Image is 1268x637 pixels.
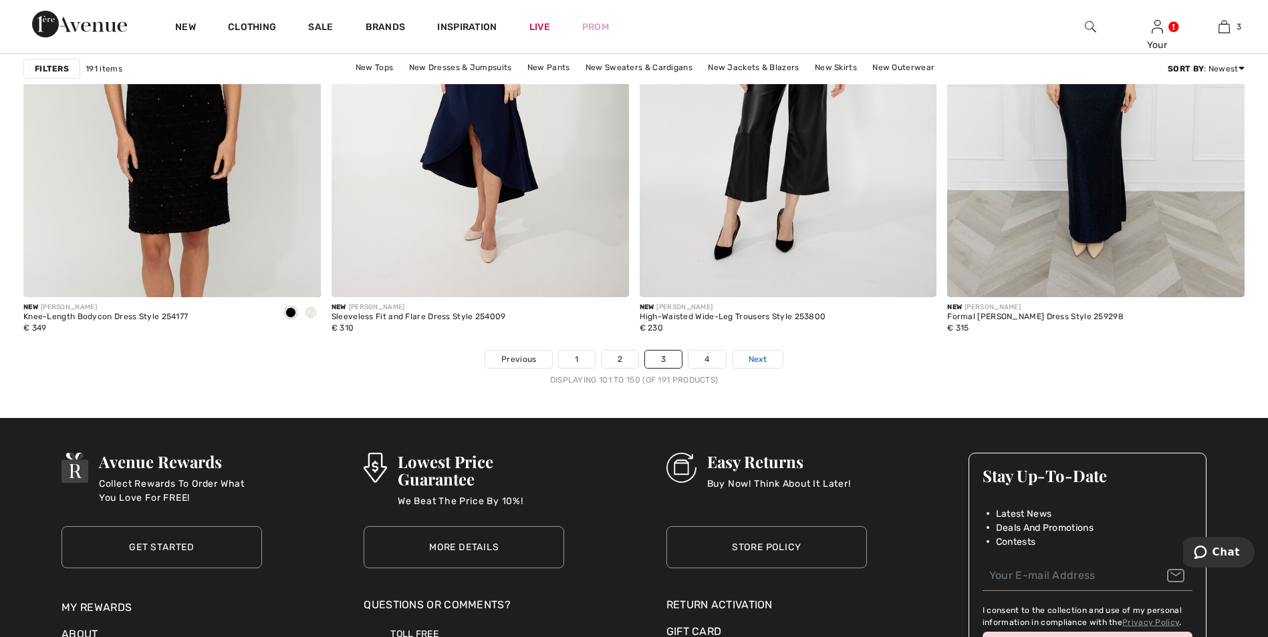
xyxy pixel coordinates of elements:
span: New [332,303,346,311]
a: 1 [559,351,594,368]
span: Latest News [996,507,1051,521]
span: Next [749,353,767,365]
a: Sale [308,21,333,35]
a: Live [529,20,550,34]
span: Inspiration [437,21,497,35]
h3: Easy Returns [707,453,851,470]
img: My Bag [1219,19,1230,35]
span: Previous [501,353,536,365]
a: 3 [1191,19,1257,35]
a: Return Activation [666,597,867,613]
div: [PERSON_NAME] [947,302,1124,312]
a: New Dresses & Jumpsuits [402,59,519,76]
img: Easy Returns [666,453,696,483]
h3: Lowest Price Guarantee [398,453,565,487]
a: My Rewards [61,601,132,614]
strong: Filters [35,63,69,75]
div: Winter White [301,302,321,325]
p: Collect Rewards To Order What You Love For FREE! [99,477,262,503]
div: Black [281,302,301,325]
a: New Skirts [808,59,864,76]
div: Sleeveless Fit and Flare Dress Style 254009 [332,312,506,322]
div: High-Waisted Wide-Leg Trousers Style 253800 [640,312,826,322]
nav: Page navigation [23,350,1245,386]
h3: Avenue Rewards [99,453,262,470]
a: New Pants [521,59,577,76]
img: My Info [1152,19,1163,35]
span: 3 [1237,21,1241,33]
span: Contests [996,535,1035,549]
span: € 349 [23,323,47,333]
a: Store Policy [666,526,867,568]
div: [PERSON_NAME] [640,302,826,312]
a: Previous [485,351,552,368]
img: 1ère Avenue [32,11,127,37]
a: New Outerwear [866,59,941,76]
div: [PERSON_NAME] [332,302,506,312]
h3: Stay Up-To-Date [983,467,1192,484]
span: € 230 [640,323,664,333]
a: 2 [602,351,638,368]
span: 191 items [86,63,122,75]
span: New [947,303,962,311]
img: Lowest Price Guarantee [364,453,386,483]
a: New Jackets & Blazers [701,59,805,76]
strong: Sort By [1168,64,1204,73]
div: Displaying 101 to 150 (of 191 products) [23,374,1245,386]
div: [PERSON_NAME] [23,302,188,312]
iframe: Opens a widget where you can chat to one of our agents [1183,537,1255,570]
div: Your [1124,38,1190,52]
span: € 310 [332,323,354,333]
a: Sign In [1152,20,1163,33]
div: : Newest [1168,63,1245,75]
a: 4 [688,351,725,368]
a: Prom [582,20,609,34]
div: Knee-Length Bodycon Dress Style 254177 [23,312,188,322]
span: New [23,303,38,311]
p: We Beat The Price By 10%! [398,494,565,521]
div: Formal [PERSON_NAME] Dress Style 259298 [947,312,1124,322]
span: Deals And Promotions [996,521,1094,535]
a: More Details [364,526,564,568]
a: Get Started [61,526,262,568]
span: New [640,303,654,311]
a: 3 [645,351,682,368]
span: € 315 [947,323,969,333]
div: Questions or Comments? [364,597,564,620]
img: Avenue Rewards [61,453,88,483]
a: Next [733,351,783,368]
input: Your E-mail Address [983,561,1192,591]
img: search the website [1085,19,1096,35]
a: New Sweaters & Cardigans [579,59,699,76]
a: Privacy Policy [1122,618,1179,627]
a: Brands [366,21,406,35]
p: Buy Now! Think About It Later! [707,477,851,503]
a: New Tops [349,59,400,76]
a: Clothing [228,21,276,35]
label: I consent to the collection and use of my personal information in compliance with the . [983,604,1192,628]
a: New [175,21,196,35]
